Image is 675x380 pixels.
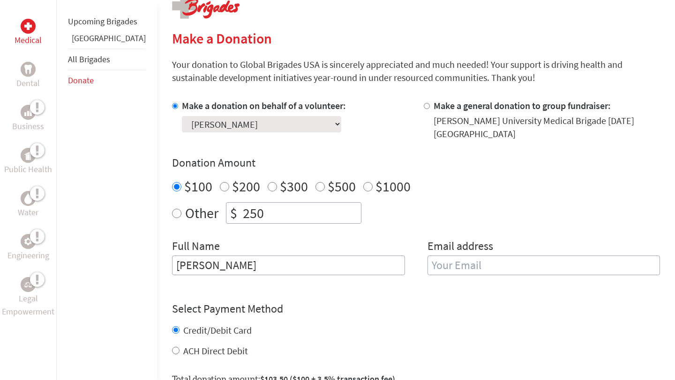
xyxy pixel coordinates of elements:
label: Email address [427,239,493,256]
h4: Select Payment Method [172,301,660,316]
div: Water [21,191,36,206]
div: Legal Empowerment [21,277,36,292]
label: $1000 [375,177,411,195]
p: Water [18,206,38,219]
label: $500 [328,177,356,195]
a: Legal EmpowermentLegal Empowerment [2,277,54,318]
div: Public Health [21,148,36,163]
a: WaterWater [18,191,38,219]
input: Your Email [427,256,660,275]
a: Donate [68,75,94,86]
a: BusinessBusiness [12,105,44,133]
p: Public Health [4,163,52,176]
img: Business [24,109,32,116]
a: Upcoming Brigades [68,16,137,27]
img: Medical [24,22,32,30]
label: Make a general donation to group fundraiser: [434,100,611,111]
img: Legal Empowerment [24,282,32,287]
img: Water [24,193,32,204]
p: Dental [16,77,40,90]
label: $200 [232,177,260,195]
div: Business [21,105,36,120]
a: MedicalMedical [15,19,42,47]
p: Business [12,120,44,133]
li: Upcoming Brigades [68,11,146,32]
label: $100 [184,177,212,195]
input: Enter Amount [241,203,361,223]
div: $ [226,203,241,223]
p: Medical [15,34,42,47]
label: $300 [280,177,308,195]
label: Full Name [172,239,220,256]
label: Other [185,202,218,224]
input: Enter Full Name [172,256,405,275]
a: [GEOGRAPHIC_DATA] [72,33,146,44]
a: EngineeringEngineering [7,234,49,262]
li: Panama [68,32,146,49]
label: Credit/Debit Card [183,324,252,336]
h2: Make a Donation [172,30,660,47]
img: Public Health [24,151,32,160]
div: [PERSON_NAME] University Medical Brigade [DATE] [GEOGRAPHIC_DATA] [434,114,660,140]
div: Medical [21,19,36,34]
p: Legal Empowerment [2,292,54,318]
label: Make a donation on behalf of a volunteer: [182,100,346,111]
h4: Donation Amount [172,155,660,170]
a: All Brigades [68,54,110,65]
div: Dental [21,62,36,77]
li: Donate [68,70,146,91]
img: Engineering [24,238,32,245]
a: DentalDental [16,62,40,90]
p: Engineering [7,249,49,262]
label: ACH Direct Debit [183,345,248,357]
a: Public HealthPublic Health [4,148,52,176]
p: Your donation to Global Brigades USA is sincerely appreciated and much needed! Your support is dr... [172,58,660,84]
li: All Brigades [68,49,146,70]
div: Engineering [21,234,36,249]
img: Dental [24,65,32,73]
